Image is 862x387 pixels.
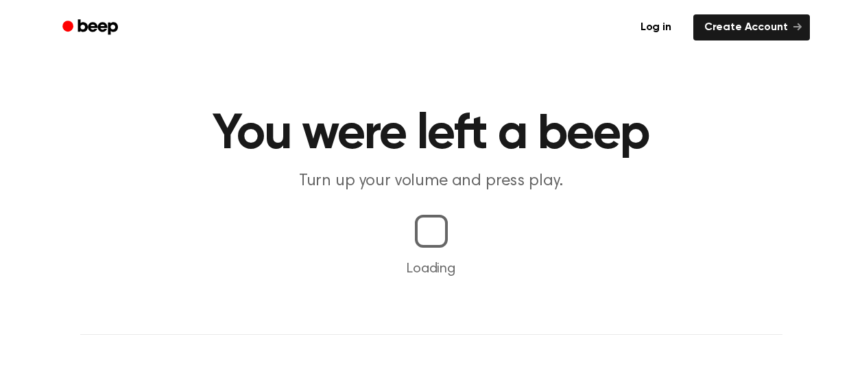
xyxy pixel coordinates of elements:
[80,110,782,159] h1: You were left a beep
[168,170,695,193] p: Turn up your volume and press play.
[16,259,846,279] p: Loading
[693,14,810,40] a: Create Account
[627,12,685,43] a: Log in
[53,14,130,41] a: Beep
